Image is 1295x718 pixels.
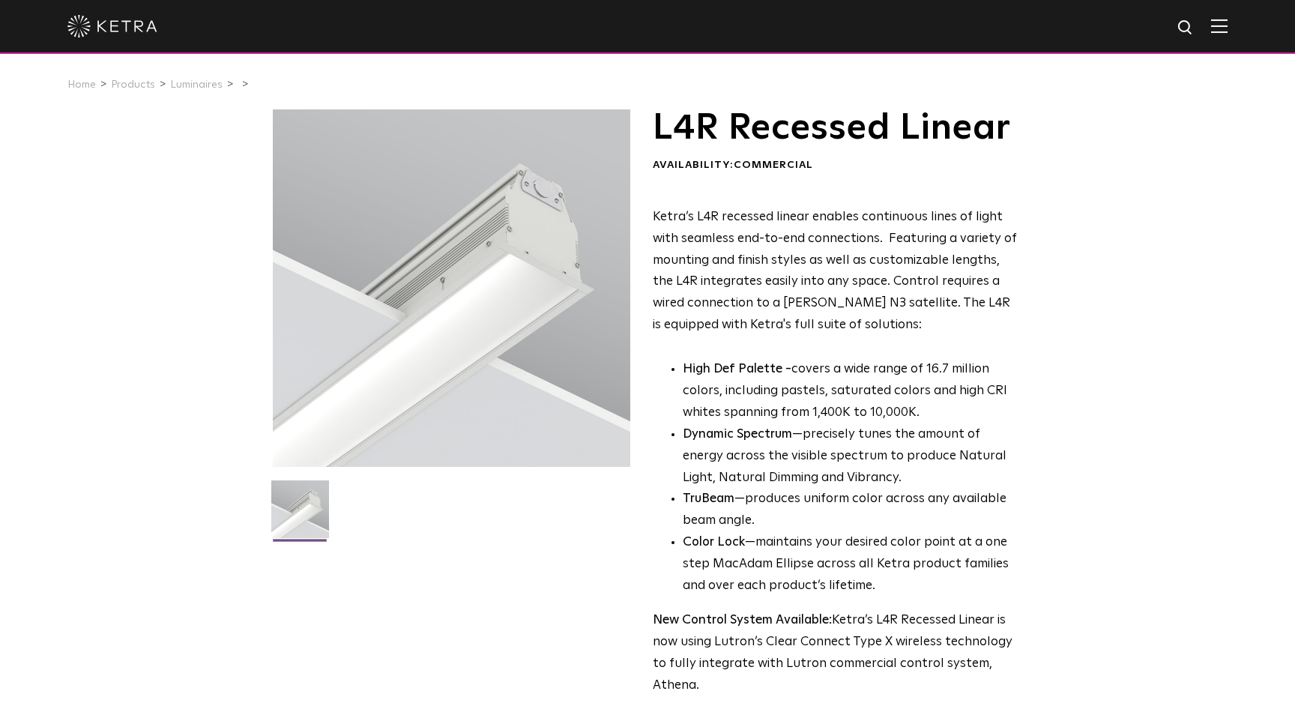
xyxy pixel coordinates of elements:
[111,79,155,90] a: Products
[271,480,329,549] img: L4R-2021-Web-Square
[683,424,1018,489] li: —precisely tunes the amount of energy across the visible spectrum to produce Natural Light, Natur...
[683,532,1018,597] li: —maintains your desired color point at a one step MacAdam Ellipse across all Ketra product famili...
[683,489,1018,532] li: —produces uniform color across any available beam angle.
[1177,19,1195,37] img: search icon
[653,109,1018,147] h1: L4R Recessed Linear
[653,207,1018,337] p: Ketra’s L4R recessed linear enables continuous lines of light with seamless end-to-end connection...
[734,160,813,170] span: Commercial
[1211,19,1228,33] img: Hamburger%20Nav.svg
[683,359,1018,424] p: covers a wide range of 16.7 million colors, including pastels, saturated colors and high CRI whit...
[67,15,157,37] img: ketra-logo-2019-white
[683,428,792,441] strong: Dynamic Spectrum
[653,614,832,627] strong: New Control System Available:
[683,536,745,549] strong: Color Lock
[170,79,223,90] a: Luminaires
[683,363,791,375] strong: High Def Palette -
[653,610,1018,697] p: Ketra’s L4R Recessed Linear is now using Lutron’s Clear Connect Type X wireless technology to ful...
[683,492,734,505] strong: TruBeam
[653,158,1018,173] div: Availability:
[67,79,96,90] a: Home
